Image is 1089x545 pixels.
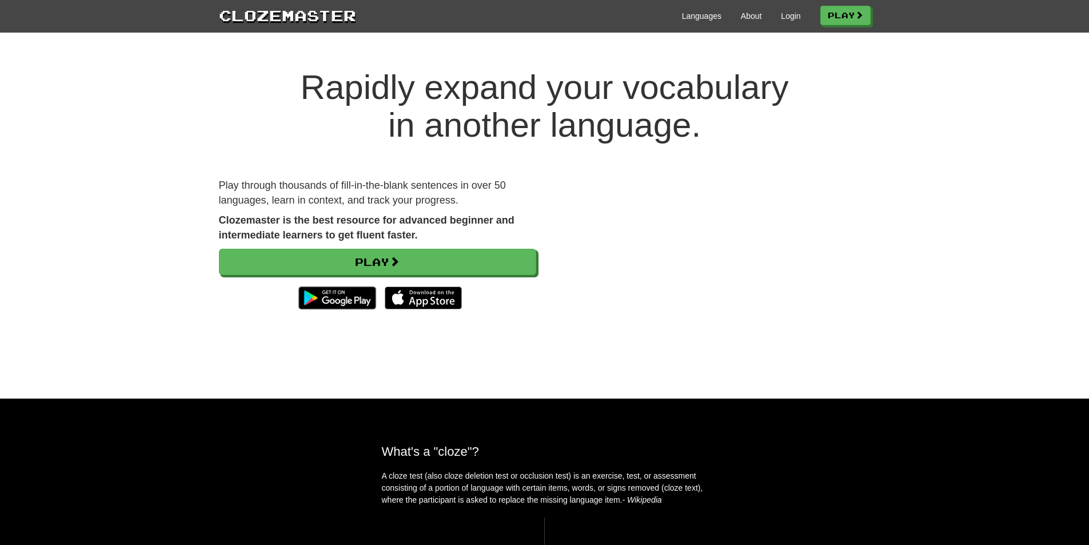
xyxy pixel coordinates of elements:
a: Play [219,249,536,275]
p: A cloze test (also cloze deletion test or occlusion test) is an exercise, test, or assessment con... [382,470,708,506]
a: Languages [682,10,721,22]
a: Clozemaster [219,5,356,26]
em: - Wikipedia [623,495,662,504]
h2: What's a "cloze"? [382,444,708,459]
a: Play [820,6,871,25]
img: Download_on_the_App_Store_Badge_US-UK_135x40-25178aeef6eb6b83b96f5f2d004eda3bffbb37122de64afbaef7... [385,287,462,309]
img: Get it on Google Play [293,281,381,315]
a: Login [781,10,800,22]
p: Play through thousands of fill-in-the-blank sentences in over 50 languages, learn in context, and... [219,178,536,208]
strong: Clozemaster is the best resource for advanced beginner and intermediate learners to get fluent fa... [219,214,514,241]
a: About [741,10,762,22]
